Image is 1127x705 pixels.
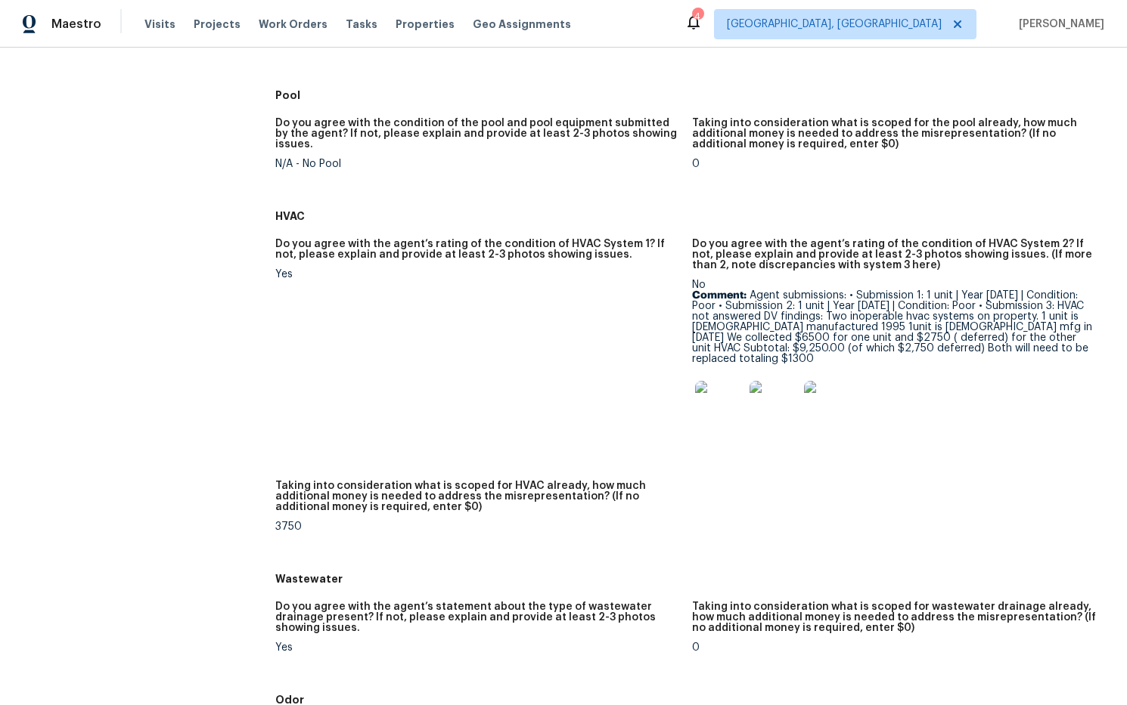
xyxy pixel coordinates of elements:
[692,290,1097,364] p: Agent submissions: • Submission 1: 1 unit | Year [DATE] | Condition: Poor • Submission 2: 1 unit ...
[275,118,680,150] h5: Do you agree with the condition of the pool and pool equipment submitted by the agent? If not, pl...
[275,88,1109,103] h5: Pool
[259,17,328,32] span: Work Orders
[275,269,680,280] div: Yes
[692,601,1097,633] h5: Taking into consideration what is scoped for wastewater drainage already, how much additional mon...
[275,642,680,653] div: Yes
[473,17,571,32] span: Geo Assignments
[275,209,1109,224] h5: HVAC
[727,17,942,32] span: [GEOGRAPHIC_DATA], [GEOGRAPHIC_DATA]
[692,642,1097,653] div: 0
[144,17,175,32] span: Visits
[1013,17,1104,32] span: [PERSON_NAME]
[692,118,1097,150] h5: Taking into consideration what is scoped for the pool already, how much additional money is neede...
[346,19,377,29] span: Tasks
[396,17,455,32] span: Properties
[692,239,1097,271] h5: Do you agree with the agent’s rating of the condition of HVAC System 2? If not, please explain an...
[275,159,680,169] div: N/A - No Pool
[275,571,1109,586] h5: Wastewater
[692,159,1097,169] div: 0
[275,521,680,532] div: 3750
[692,9,703,24] div: 4
[194,17,241,32] span: Projects
[275,239,680,260] h5: Do you agree with the agent’s rating of the condition of HVAC System 1? If not, please explain an...
[51,17,101,32] span: Maestro
[275,481,680,512] h5: Taking into consideration what is scoped for HVAC already, how much additional money is needed to...
[692,290,747,301] b: Comment:
[692,280,1097,438] div: No
[275,601,680,633] h5: Do you agree with the agent’s statement about the type of wastewater drainage present? If not, pl...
